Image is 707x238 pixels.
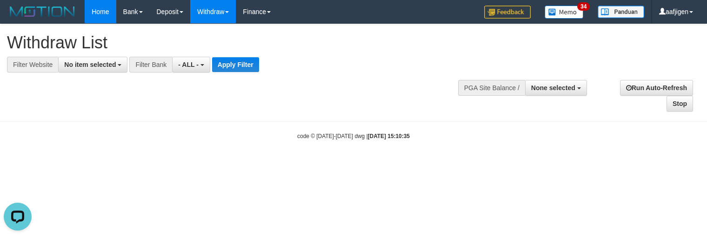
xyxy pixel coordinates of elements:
a: Run Auto-Refresh [620,80,693,96]
img: Button%20Memo.svg [545,6,584,19]
div: Filter Website [7,57,58,73]
strong: [DATE] 15:10:35 [368,133,410,139]
span: None selected [531,84,575,92]
span: No item selected [64,61,116,68]
div: Filter Bank [129,57,172,73]
img: Feedback.jpg [484,6,531,19]
button: Apply Filter [212,57,259,72]
button: - ALL - [172,57,210,73]
div: PGA Site Balance / [458,80,525,96]
small: code © [DATE]-[DATE] dwg | [297,133,410,139]
button: Open LiveChat chat widget [4,4,32,32]
span: 34 [577,2,590,11]
span: - ALL - [178,61,199,68]
h1: Withdraw List [7,33,462,52]
img: panduan.png [598,6,644,18]
img: MOTION_logo.png [7,5,78,19]
button: No item selected [58,57,127,73]
a: Stop [667,96,693,112]
button: None selected [525,80,587,96]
